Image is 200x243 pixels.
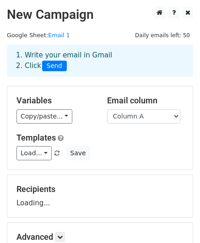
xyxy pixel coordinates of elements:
[16,232,184,242] h5: Advanced
[42,61,67,72] span: Send
[132,32,193,39] a: Daily emails left: 50
[16,184,184,208] div: Loading...
[16,184,184,194] h5: Recipients
[7,7,193,23] h2: New Campaign
[107,96,184,106] h5: Email column
[7,32,70,39] small: Google Sheet:
[16,109,72,124] a: Copy/paste...
[48,32,70,39] a: Email 1
[66,146,90,160] button: Save
[16,96,93,106] h5: Variables
[16,133,56,142] a: Templates
[132,30,193,40] span: Daily emails left: 50
[16,146,52,160] a: Load...
[9,50,191,71] div: 1. Write your email in Gmail 2. Click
